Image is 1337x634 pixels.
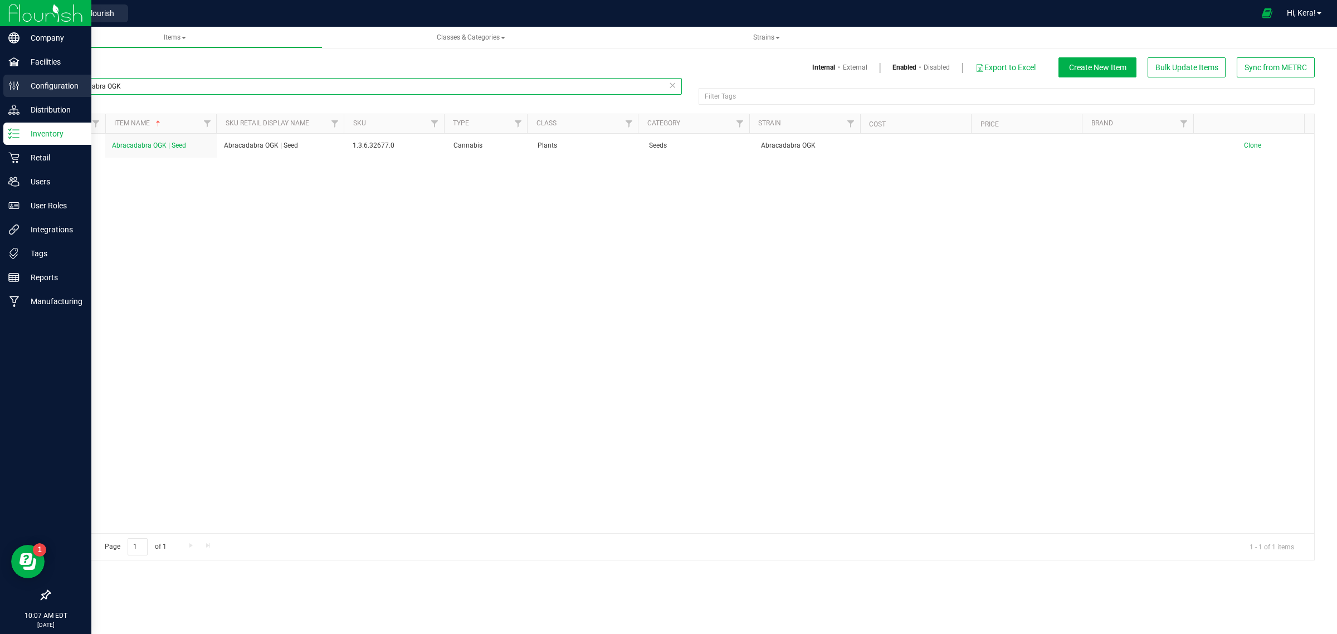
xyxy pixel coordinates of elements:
span: Clone [1244,142,1261,149]
a: Class [536,119,557,127]
inline-svg: Manufacturing [8,296,19,307]
inline-svg: Facilities [8,56,19,67]
p: Distribution [19,103,86,116]
button: Bulk Update Items [1148,57,1226,77]
a: Type [453,119,469,127]
a: Filter [87,114,105,133]
a: Strain [758,119,781,127]
a: Internal [812,62,835,72]
a: Filter [842,114,860,133]
p: Tags [19,247,86,260]
a: Filter [325,114,344,133]
button: Sync from METRC [1237,57,1315,77]
span: 1 - 1 of 1 items [1241,538,1303,555]
a: Clone [1244,142,1272,149]
a: Item Name [114,119,163,127]
inline-svg: Reports [8,272,19,283]
a: Brand [1091,119,1113,127]
a: Sku Retail Display Name [226,119,309,127]
p: 10:07 AM EDT [5,611,86,621]
a: Filter [731,114,749,133]
a: Category [647,119,680,127]
span: Bulk Update Items [1155,63,1218,72]
p: Users [19,175,86,188]
p: Manufacturing [19,295,86,308]
p: Facilities [19,55,86,69]
span: Cannabis [453,140,524,151]
inline-svg: Users [8,176,19,187]
p: [DATE] [5,621,86,629]
inline-svg: User Roles [8,200,19,211]
input: 1 [128,538,148,555]
span: Items [164,33,186,41]
a: Abracadabra OGK | Seed [112,140,186,151]
inline-svg: Company [8,32,19,43]
inline-svg: Integrations [8,224,19,235]
button: Create New Item [1058,57,1136,77]
span: Create New Item [1069,63,1126,72]
a: External [843,62,867,72]
a: Enabled [892,62,916,72]
a: Filter [426,114,444,133]
inline-svg: Distribution [8,104,19,115]
span: 1.3.6.32677.0 [353,140,440,151]
a: Cost [869,120,886,128]
span: Sync from METRC [1245,63,1307,72]
span: Abracadabra OGK | Seed [224,140,298,151]
inline-svg: Tags [8,248,19,259]
a: Filter [509,114,527,133]
span: Clear [668,78,676,92]
input: Search Item Name, SKU Retail Name, or Part Number [49,78,682,95]
button: Export to Excel [975,58,1036,77]
span: Abracadabra OGK | Seed [112,142,186,149]
inline-svg: Retail [8,152,19,163]
a: Disabled [924,62,950,72]
span: Strains [753,33,780,41]
a: Filter [1175,114,1193,133]
iframe: Resource center unread badge [33,543,46,557]
inline-svg: Configuration [8,80,19,91]
h3: Items [49,57,674,71]
p: Configuration [19,79,86,92]
a: Filter [198,114,216,133]
span: Abracadabra OGK [761,140,860,151]
p: Retail [19,151,86,164]
span: Hi, Kera! [1287,8,1316,17]
span: Seeds [649,140,748,151]
a: Price [980,120,999,128]
a: Filter [619,114,638,133]
p: User Roles [19,199,86,212]
span: Classes & Categories [437,33,505,41]
iframe: Resource center [11,545,45,578]
span: Open Ecommerce Menu [1255,2,1280,24]
span: Page of 1 [95,538,175,555]
p: Reports [19,271,86,284]
a: SKU [353,119,366,127]
p: Company [19,31,86,45]
inline-svg: Inventory [8,128,19,139]
p: Inventory [19,127,86,140]
p: Integrations [19,223,86,236]
span: Plants [538,140,636,151]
